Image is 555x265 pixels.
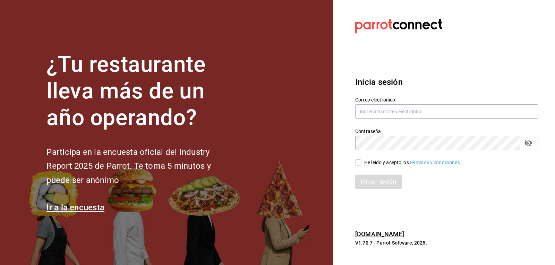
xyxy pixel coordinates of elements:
label: Correo electrónico [355,97,538,102]
h2: Participa en la encuesta oficial del Industry Report 2025 de Parrot. Te toma 5 minutos y puede se... [46,145,234,187]
a: Términos y condiciones. [409,160,461,165]
button: passwordField [522,137,534,149]
p: V1.70.7 - Parrot Software, 2025. [355,239,538,246]
div: He leído y acepto los [364,159,461,166]
a: [DOMAIN_NAME] [355,230,404,238]
a: Ir a la encuesta [46,203,104,212]
h1: ¿Tu restaurante lleva más de un año operando? [46,51,234,131]
label: Contraseña [355,129,538,134]
input: Ingresa tu correo electrónico [355,104,538,119]
h3: Inicia sesión [355,76,538,88]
